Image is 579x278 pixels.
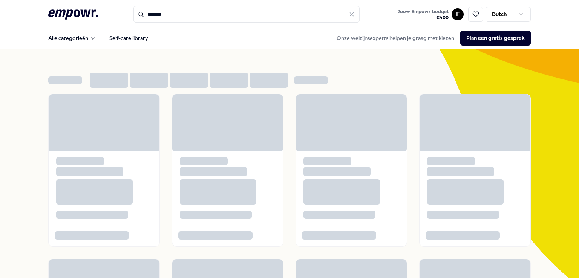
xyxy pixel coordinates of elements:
[460,31,531,46] button: Plan een gratis gesprek
[133,6,360,23] input: Search for products, categories or subcategories
[396,7,450,22] button: Jouw Empowr budget€400
[398,9,449,15] span: Jouw Empowr budget
[398,15,449,21] span: € 400
[103,31,154,46] a: Self-care library
[395,6,452,22] a: Jouw Empowr budget€400
[42,31,154,46] nav: Main
[452,8,464,20] button: F
[42,31,102,46] button: Alle categorieën
[331,31,531,46] div: Onze welzijnsexperts helpen je graag met kiezen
